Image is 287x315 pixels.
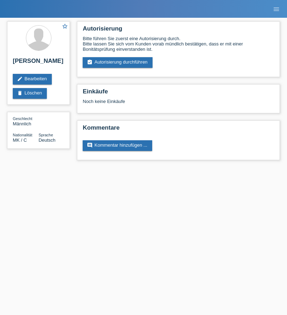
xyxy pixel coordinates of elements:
i: star_border [62,23,68,29]
div: Männlich [13,116,39,126]
a: deleteLöschen [13,88,47,99]
a: commentKommentar hinzufügen ... [83,140,152,151]
a: editBearbeiten [13,74,52,85]
i: delete [17,90,23,96]
i: edit [17,76,23,82]
a: star_border [62,23,68,31]
h2: Autorisierung [83,25,274,36]
a: assignment_turned_inAutorisierung durchführen [83,57,153,68]
span: Deutsch [39,137,56,143]
a: menu [269,7,283,11]
div: Bitte führen Sie zuerst eine Autorisierung durch. Bitte lassen Sie sich vom Kunden vorab mündlich... [83,36,274,52]
span: Sprache [39,133,53,137]
span: Nationalität [13,133,32,137]
span: Geschlecht [13,116,32,121]
span: Mazedonien / C / 29.10.1984 [13,137,27,143]
h2: Einkäufe [83,88,274,99]
i: menu [273,6,280,13]
div: Noch keine Einkäufe [83,99,274,109]
h2: [PERSON_NAME] [13,58,64,68]
i: comment [87,142,93,148]
i: assignment_turned_in [87,59,93,65]
h2: Kommentare [83,124,274,135]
